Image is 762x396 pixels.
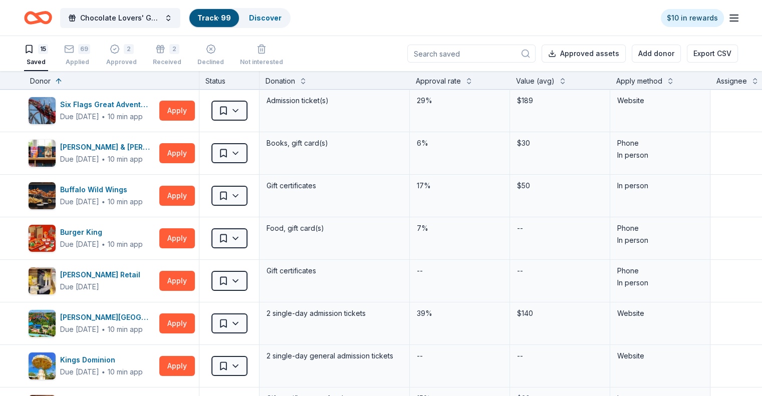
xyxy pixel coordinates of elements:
div: In person [617,277,703,289]
button: Apply [159,186,195,206]
button: Image for Dorney Park & Wildwater Kingdom[PERSON_NAME][GEOGRAPHIC_DATA]Due [DATE]∙10 min app [28,309,155,337]
div: 2 single-day admission tickets [266,306,403,320]
div: 29% [416,94,503,108]
img: Image for Buffalo Wild Wings [29,182,56,209]
div: 10 min app [108,324,143,334]
div: Phone [617,265,703,277]
button: 2Received [153,40,181,71]
div: Kings Dominion [60,354,143,366]
div: 2 [124,44,134,54]
div: Due [DATE] [60,238,99,250]
button: Image for Kings DominionKings DominionDue [DATE]∙10 min app [28,352,155,380]
div: -- [516,349,524,363]
div: [PERSON_NAME][GEOGRAPHIC_DATA] [60,311,155,323]
div: Approval rate [416,75,461,87]
div: Books, gift card(s) [266,136,403,150]
div: 7% [416,221,503,235]
div: [PERSON_NAME] & [PERSON_NAME] [60,141,155,153]
div: Declined [197,58,224,66]
span: ∙ [101,197,106,206]
button: Track· 99Discover [188,8,291,28]
a: $10 in rewards [661,9,724,27]
img: Image for Burger King [29,225,56,252]
div: Donation [266,75,295,87]
button: Add donor [632,45,681,63]
div: Not interested [240,58,283,66]
div: -- [416,349,424,363]
div: 69 [78,44,90,54]
button: Apply [159,313,195,333]
a: Discover [249,14,282,22]
div: 39% [416,306,503,320]
div: Website [617,95,703,107]
div: Phone [617,222,703,234]
button: Apply [159,228,195,248]
div: -- [516,221,524,235]
button: Chocolate Lovers' Gala [60,8,180,28]
div: 17% [416,179,503,193]
button: Image for Barnes & Noble[PERSON_NAME] & [PERSON_NAME]Due [DATE]∙10 min app [28,139,155,167]
input: Search saved [407,45,536,63]
button: Apply [159,356,195,376]
div: 6% [416,136,503,150]
div: Six Flags Great Adventure ([PERSON_NAME][GEOGRAPHIC_DATA]) [60,99,155,111]
div: Received [153,58,181,66]
div: 15 [38,44,48,54]
div: Saved [24,58,48,66]
img: Image for Kings Dominion [29,352,56,379]
button: Image for Calvert Retail[PERSON_NAME] RetailDue [DATE] [28,267,155,295]
div: Due [DATE] [60,111,99,123]
div: -- [516,264,524,278]
div: Applied [64,58,90,66]
div: 10 min app [108,239,143,249]
div: Assignee [716,75,747,87]
img: Image for Calvert Retail [29,267,56,294]
button: Apply [159,271,195,291]
button: 69Applied [64,40,90,71]
span: Chocolate Lovers' Gala [80,12,160,24]
a: Home [24,6,52,30]
div: Due [DATE] [60,366,99,378]
div: 10 min app [108,112,143,122]
button: Not interested [240,40,283,71]
div: Value (avg) [516,75,555,87]
div: In person [617,234,703,246]
div: $189 [516,94,604,108]
span: ∙ [101,155,106,163]
div: Gift certificates [266,179,403,193]
button: 2Approved [106,40,137,71]
div: 10 min app [108,367,143,377]
div: [PERSON_NAME] Retail [60,269,144,281]
div: $30 [516,136,604,150]
button: Declined [197,40,224,71]
div: $50 [516,179,604,193]
div: Donor [30,75,51,87]
div: Due [DATE] [60,153,99,165]
div: Due [DATE] [60,323,99,335]
div: Burger King [60,226,143,238]
div: Website [617,350,703,362]
div: 10 min app [108,197,143,207]
div: 2 single-day general admission tickets [266,349,403,363]
button: Apply [159,101,195,121]
span: ∙ [101,112,106,121]
div: Gift certificates [266,264,403,278]
span: ∙ [101,240,106,248]
img: Image for Dorney Park & Wildwater Kingdom [29,310,56,337]
a: Track· 99 [197,14,231,22]
div: In person [617,180,703,192]
button: Apply [159,143,195,163]
div: Status [199,71,260,89]
span: ∙ [101,367,106,376]
img: Image for Six Flags Great Adventure (Jackson Township) [29,97,56,124]
div: In person [617,149,703,161]
div: Apply method [616,75,662,87]
button: Image for Buffalo Wild WingsBuffalo Wild WingsDue [DATE]∙10 min app [28,182,155,210]
div: 10 min app [108,154,143,164]
button: Image for Six Flags Great Adventure (Jackson Township)Six Flags Great Adventure ([PERSON_NAME][GE... [28,97,155,125]
img: Image for Barnes & Noble [29,140,56,167]
div: -- [416,264,424,278]
div: $140 [516,306,604,320]
div: Buffalo Wild Wings [60,184,143,196]
div: Food, gift card(s) [266,221,403,235]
